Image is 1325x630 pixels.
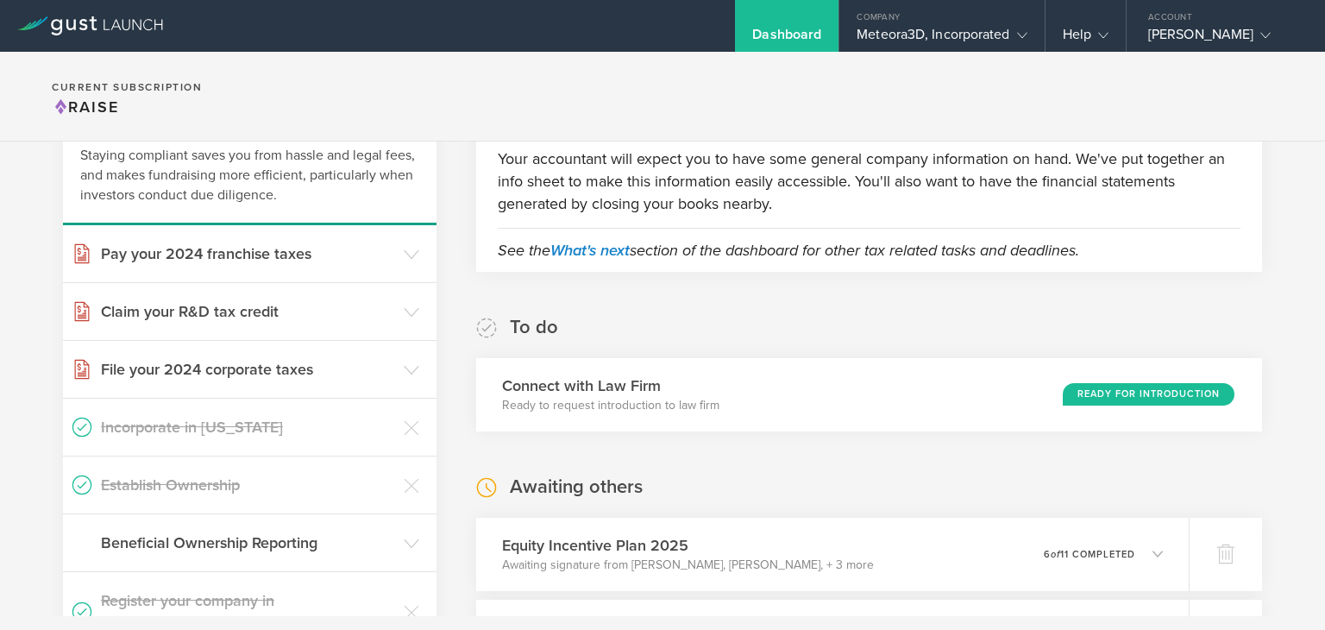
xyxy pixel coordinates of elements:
em: See the section of the dashboard for other tax related tasks and deadlines. [498,241,1079,260]
iframe: Chat Widget [1239,547,1325,630]
p: 6 11 completed [1044,550,1135,559]
p: Your accountant will expect you to have some general company information on hand. We've put toget... [498,148,1240,215]
h2: To do [510,315,558,340]
h2: Current Subscription [52,82,202,92]
h3: Establish Ownership [101,474,395,496]
p: Awaiting signature from [PERSON_NAME], [PERSON_NAME], + 3 more [502,557,874,574]
div: [PERSON_NAME] [1148,26,1295,52]
div: Connect with Law FirmReady to request introduction to law firmReady for Introduction [476,358,1262,432]
h3: Connect with Law Firm [502,375,719,397]
div: Ready for Introduction [1063,383,1234,406]
div: Meteora3D, Incorporated [857,26,1027,52]
a: What's next [550,241,630,260]
h3: Pay your 2024 franchise taxes [101,243,395,265]
h3: Beneficial Ownership Reporting [101,532,395,554]
span: Raise [52,98,119,117]
h3: File your 2024 corporate taxes [101,358,395,381]
p: Ready to request introduction to law firm [502,397,719,414]
h3: Equity Incentive Plan 2025 [502,534,874,557]
em: of [1051,549,1060,560]
h2: Awaiting others [510,475,643,500]
h3: Incorporate in [US_STATE] [101,416,395,438]
div: Staying compliant saves you from hassle and legal fees, and makes fundraising more efficient, par... [63,129,436,225]
div: Help [1063,26,1108,52]
div: Dashboard [752,26,821,52]
h3: Claim your R&D tax credit [101,300,395,323]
